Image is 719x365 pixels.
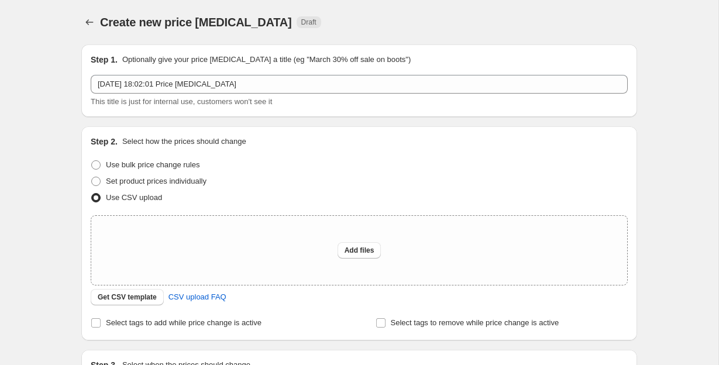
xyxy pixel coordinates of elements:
span: Select tags to add while price change is active [106,318,262,327]
h2: Step 1. [91,54,118,66]
span: CSV upload FAQ [168,291,226,303]
p: Optionally give your price [MEDICAL_DATA] a title (eg "March 30% off sale on boots") [122,54,411,66]
span: Draft [301,18,317,27]
p: Select how the prices should change [122,136,246,147]
h2: Step 2. [91,136,118,147]
button: Price change jobs [81,14,98,30]
span: Add files [345,246,374,255]
span: Set product prices individually [106,177,207,185]
span: Select tags to remove while price change is active [391,318,559,327]
button: Get CSV template [91,289,164,305]
a: CSV upload FAQ [161,288,233,307]
input: 30% off holiday sale [91,75,628,94]
span: Use CSV upload [106,193,162,202]
span: Use bulk price change rules [106,160,199,169]
span: This title is just for internal use, customers won't see it [91,97,272,106]
span: Create new price [MEDICAL_DATA] [100,16,292,29]
button: Add files [338,242,381,259]
span: Get CSV template [98,292,157,302]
